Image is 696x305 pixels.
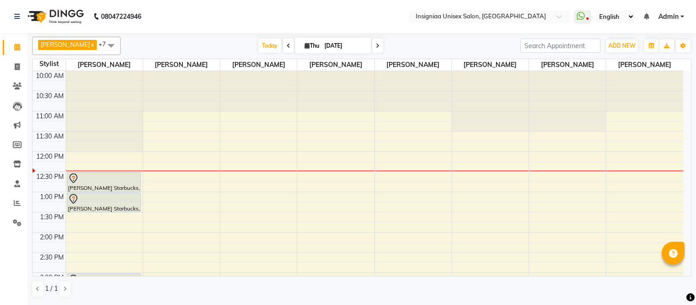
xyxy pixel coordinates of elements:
span: [PERSON_NAME] [41,41,90,48]
div: 10:00 AM [34,71,66,81]
span: Thu [302,42,322,49]
span: +7 [99,40,113,48]
span: ADD NEW [608,42,635,49]
div: [PERSON_NAME] Starbucks, TK01, 01:00 PM-01:30 PM, Hair Style [DEMOGRAPHIC_DATA] [67,193,140,212]
span: [PERSON_NAME] [220,59,297,71]
div: 2:30 PM [38,253,66,262]
span: [PERSON_NAME] [529,59,606,71]
span: [PERSON_NAME] [143,59,220,71]
button: ADD NEW [606,39,638,52]
div: 2:00 PM [38,233,66,242]
div: 1:00 PM [38,192,66,202]
div: 12:30 PM [34,172,66,182]
div: 3:00 PM [38,273,66,283]
span: [PERSON_NAME] [375,59,451,71]
span: Admin [658,12,679,22]
input: Search Appointment [520,39,601,53]
div: [PERSON_NAME], TK03, 03:00 PM-03:45 PM, Haircut [DEMOGRAPHIC_DATA] [67,274,140,303]
div: 10:30 AM [34,91,66,101]
b: 08047224946 [101,4,141,29]
span: [PERSON_NAME] [66,59,143,71]
span: [PERSON_NAME] [297,59,374,71]
span: [PERSON_NAME] [452,59,529,71]
span: [PERSON_NAME] [606,59,683,71]
div: 11:00 AM [34,111,66,121]
div: [PERSON_NAME] Starbucks, TK01, 12:30 PM-01:00 PM, Hair wash Men [67,172,140,192]
span: Today [258,39,281,53]
span: 1 / 1 [45,284,58,294]
div: 12:00 PM [34,152,66,161]
div: 11:30 AM [34,132,66,141]
a: x [90,41,94,48]
div: 1:30 PM [38,212,66,222]
div: Stylist [33,59,66,69]
img: logo [23,4,86,29]
input: 2025-09-04 [322,39,367,53]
